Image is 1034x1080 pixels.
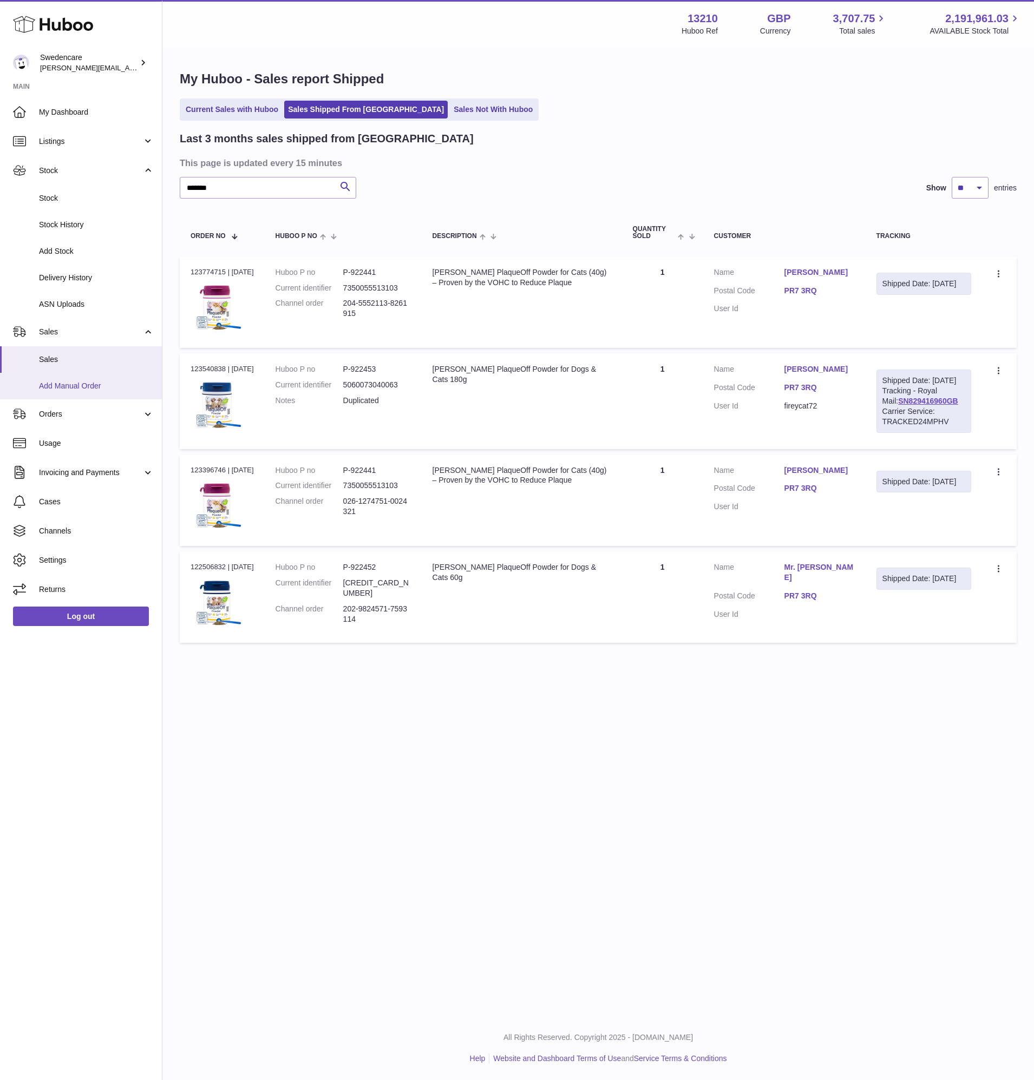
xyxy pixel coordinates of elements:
[39,584,154,595] span: Returns
[191,562,254,572] div: 122506832 | [DATE]
[39,273,154,283] span: Delivery History
[876,370,971,432] div: Tracking - Royal Mail:
[39,246,154,256] span: Add Stock
[13,55,29,71] img: daniel.corbridge@swedencare.co.uk
[39,220,154,230] span: Stock History
[767,11,790,26] strong: GBP
[926,183,946,193] label: Show
[784,383,855,393] a: PR7 3RQ
[450,101,536,118] a: Sales Not With Huboo
[39,327,142,337] span: Sales
[276,283,343,293] dt: Current identifier
[714,465,784,478] dt: Name
[882,406,965,427] div: Carrier Service: TRACKED24MPHV
[714,304,784,314] dt: User Id
[39,193,154,203] span: Stock
[622,551,703,643] td: 1
[191,465,254,475] div: 123396746 | [DATE]
[284,101,448,118] a: Sales Shipped From [GEOGRAPHIC_DATA]
[180,157,1014,169] h3: This page is updated every 15 minutes
[343,480,411,491] dd: 7350055513103
[39,497,154,507] span: Cases
[39,354,154,365] span: Sales
[433,233,477,240] span: Description
[714,401,784,411] dt: User Id
[882,376,965,386] div: Shipped Date: [DATE]
[191,280,245,334] img: $_57.PNG
[930,26,1021,36] span: AVAILABLE Stock Total
[882,477,965,487] div: Shipped Date: [DATE]
[343,562,411,572] dd: P-922452
[784,465,855,476] a: [PERSON_NAME]
[39,467,142,478] span: Invoicing and Payments
[276,298,343,319] dt: Channel order
[682,26,718,36] div: Huboo Ref
[191,478,245,532] img: $_57.PNG
[276,233,317,240] span: Huboo P no
[882,574,965,584] div: Shipped Date: [DATE]
[433,267,611,288] div: [PERSON_NAME] PlaqueOff Powder for Cats (40g) – Proven by the VOHC to Reduce Plaque
[40,52,138,73] div: Swedencare
[343,267,411,278] dd: P-922441
[276,480,343,491] dt: Current identifier
[714,562,784,585] dt: Name
[714,286,784,299] dt: Postal Code
[39,438,154,449] span: Usage
[945,11,1009,26] span: 2,191,961.03
[714,591,784,604] dt: Postal Code
[343,496,411,517] dd: 026-1274751-0024321
[40,63,275,72] span: [PERSON_NAME][EMAIL_ADDRESS][PERSON_NAME][DOMAIN_NAME]
[39,526,154,536] span: Channels
[833,11,875,26] span: 3,707.75
[882,279,965,289] div: Shipped Date: [DATE]
[622,455,703,546] td: 1
[191,364,254,374] div: 123540838 | [DATE]
[276,465,343,476] dt: Huboo P no
[39,136,142,147] span: Listings
[784,401,855,411] dd: fireycat72
[276,604,343,624] dt: Channel order
[714,364,784,377] dt: Name
[343,364,411,374] dd: P-922453
[634,1054,727,1063] a: Service Terms & Conditions
[343,465,411,476] dd: P-922441
[191,233,226,240] span: Order No
[13,607,149,626] a: Log out
[343,380,411,390] dd: 5060073040063
[714,233,855,240] div: Customer
[714,483,784,496] dt: Postal Code
[994,183,1017,193] span: entries
[343,283,411,293] dd: 7350055513103
[191,576,245,630] img: $_57.JPG
[784,562,855,583] a: Mr. [PERSON_NAME]
[39,166,142,176] span: Stock
[876,233,971,240] div: Tracking
[433,562,611,583] div: [PERSON_NAME] PlaqueOff Powder for Dogs & Cats 60g
[276,562,343,572] dt: Huboo P no
[930,11,1021,36] a: 2,191,961.03 AVAILABLE Stock Total
[622,353,703,449] td: 1
[276,380,343,390] dt: Current identifier
[493,1054,621,1063] a: Website and Dashboard Terms of Use
[833,11,888,36] a: 3,707.75 Total sales
[39,381,154,391] span: Add Manual Order
[343,396,411,406] p: Duplicated
[688,11,718,26] strong: 13210
[180,70,1017,88] h1: My Huboo - Sales report Shipped
[714,609,784,620] dt: User Id
[898,397,958,405] a: SN829416960GB
[343,298,411,319] dd: 204-5552113-8261915
[760,26,791,36] div: Currency
[39,299,154,309] span: ASN Uploads
[276,364,343,374] dt: Huboo P no
[433,465,611,486] div: [PERSON_NAME] PlaqueOff Powder for Cats (40g) – Proven by the VOHC to Reduce Plaque
[784,483,855,493] a: PR7 3RQ
[839,26,887,36] span: Total sales
[784,267,855,278] a: [PERSON_NAME]
[343,578,411,598] dd: [CREDIT_CARD_NUMBER]
[714,267,784,280] dt: Name
[276,496,343,517] dt: Channel order
[343,604,411,624] dd: 202-9824571-7593114
[191,378,245,432] img: $_57.JPG
[784,364,855,374] a: [PERSON_NAME]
